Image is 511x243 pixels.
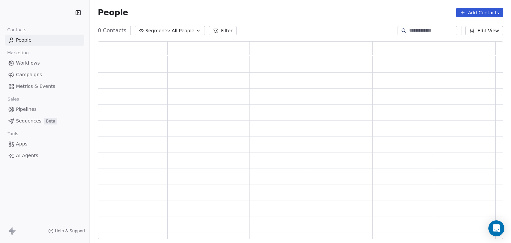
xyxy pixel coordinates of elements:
span: 0 Contacts [98,27,126,35]
a: Help & Support [48,228,85,234]
span: Marketing [4,48,32,58]
span: Metrics & Events [16,83,55,90]
a: Apps [5,138,84,149]
span: Beta [44,118,57,124]
a: Metrics & Events [5,81,84,92]
span: Apps [16,140,28,147]
button: Edit View [465,26,503,35]
a: Pipelines [5,104,84,115]
span: Sequences [16,118,41,124]
a: Campaigns [5,69,84,80]
span: Workflows [16,60,40,67]
span: Segments: [145,27,170,34]
span: All People [172,27,194,34]
span: Campaigns [16,71,42,78]
span: Contacts [4,25,29,35]
a: Workflows [5,58,84,69]
div: Open Intercom Messenger [488,220,504,236]
span: People [16,37,32,44]
a: AI Agents [5,150,84,161]
span: AI Agents [16,152,38,159]
span: Sales [5,94,22,104]
span: People [98,8,128,18]
button: Filter [209,26,237,35]
a: SequencesBeta [5,116,84,126]
span: Help & Support [55,228,85,234]
span: Pipelines [16,106,37,113]
span: Tools [5,129,21,139]
a: People [5,35,84,46]
button: Add Contacts [456,8,503,17]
